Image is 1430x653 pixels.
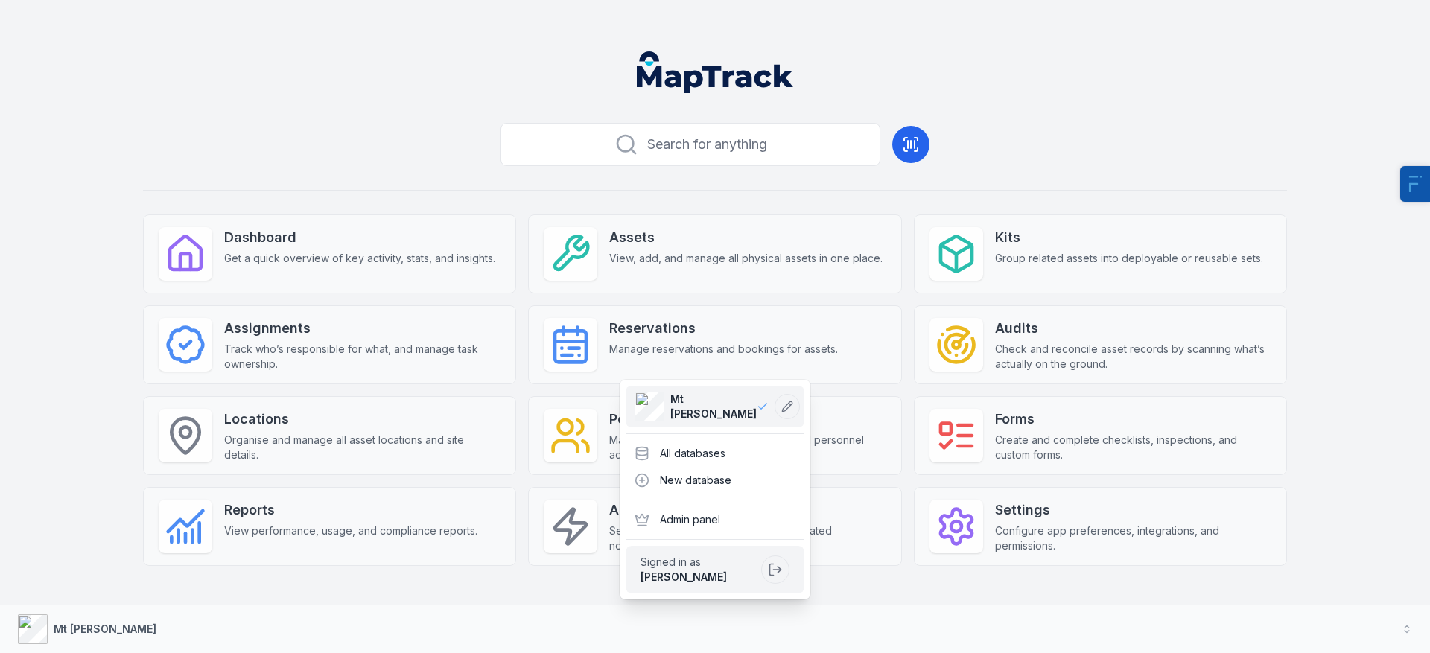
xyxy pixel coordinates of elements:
div: New database [626,467,804,494]
div: All databases [626,440,804,467]
div: Mt [PERSON_NAME] [620,380,810,599]
strong: [PERSON_NAME] [641,570,727,583]
span: Signed in as [641,555,755,570]
div: Admin panel [626,506,804,533]
strong: Mt [PERSON_NAME] [54,622,156,635]
span: Mt [PERSON_NAME] [670,392,757,421]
